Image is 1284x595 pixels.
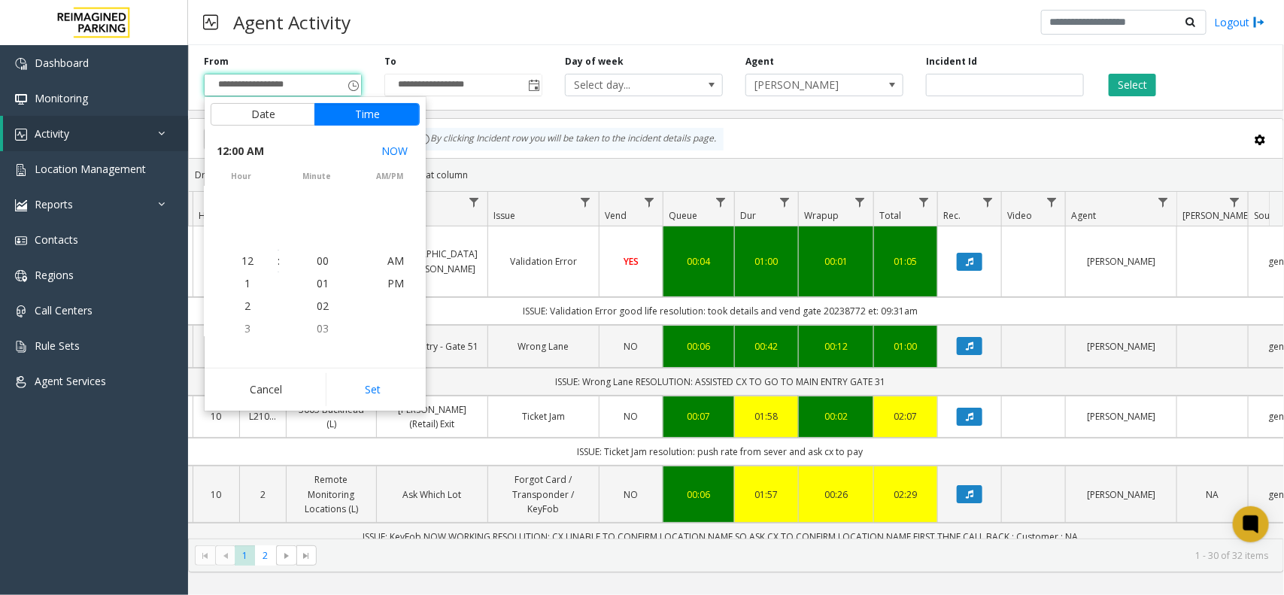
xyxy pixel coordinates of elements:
span: Agent Services [35,374,106,388]
span: Regions [35,268,74,282]
a: NO [609,487,654,502]
span: 1 [244,276,250,290]
a: NO [609,339,654,354]
span: Page 2 [255,545,275,566]
img: 'icon' [15,341,27,353]
label: Agent [745,55,774,68]
a: [PERSON_NAME] (Retail) Exit [386,402,478,431]
a: 01:00 [744,254,789,269]
span: Dur [740,209,756,222]
span: Select day... [566,74,691,96]
a: Rec. Filter Menu [978,192,998,212]
span: 00 [317,253,329,268]
span: YES [624,255,639,268]
img: 'icon' [15,305,27,317]
a: Video Filter Menu [1042,192,1062,212]
a: 01:58 [744,409,789,423]
button: Set [326,373,420,406]
a: Validation Error [497,254,590,269]
span: 12 [241,253,253,268]
a: Issue Filter Menu [575,192,596,212]
a: Lane Filter Menu [464,192,484,212]
span: Go to the next page [281,550,293,562]
span: NO [624,340,639,353]
div: 00:06 [672,487,725,502]
span: Agent [1071,209,1096,222]
a: 10 [202,487,230,502]
img: 'icon' [15,199,27,211]
a: [PERSON_NAME] [1075,254,1167,269]
label: Day of week [565,55,624,68]
a: Dur Filter Menu [775,192,795,212]
a: 00:42 [744,339,789,354]
span: [PERSON_NAME] [746,74,871,96]
span: Monitoring [35,91,88,105]
span: Rec. [943,209,961,222]
a: NA [1186,487,1239,502]
span: AM/PM [353,171,426,182]
div: : [278,253,280,269]
div: Data table [189,192,1283,539]
a: 01:57 [744,487,789,502]
span: Reports [35,197,73,211]
img: 'icon' [15,164,27,176]
img: 'icon' [15,58,27,70]
span: 3 [244,321,250,335]
span: Dashboard [35,56,89,70]
span: Total [879,209,901,222]
span: Issue [493,209,515,222]
span: 02 [317,299,329,313]
a: 00:26 [808,487,864,502]
div: 01:05 [883,254,928,269]
span: 01 [317,276,329,290]
a: NO [609,409,654,423]
span: Rule Sets [35,338,80,353]
span: 03 [317,321,329,335]
span: Toggle popup [525,74,542,96]
label: From [204,55,229,68]
a: 02:07 [883,409,928,423]
span: PM [387,276,404,290]
a: 00:06 [672,339,725,354]
label: Incident Id [926,55,977,68]
a: 3005 Buckhead (L) [296,402,367,431]
span: Location Management [35,162,146,176]
button: Date tab [211,103,315,126]
a: Queue Filter Menu [711,192,731,212]
span: hour [205,171,278,182]
a: L21082601 [249,409,277,423]
button: Select now [375,138,414,165]
a: West 2 Entry - Gate 51 [386,339,478,354]
span: Toggle popup [345,74,361,96]
div: 00:12 [808,339,864,354]
button: Time tab [314,103,420,126]
span: 12:00 AM [217,141,264,162]
a: Agent Filter Menu [1153,192,1173,212]
a: 00:07 [672,409,725,423]
a: 00:01 [808,254,864,269]
span: 2 [244,299,250,313]
span: Call Centers [35,303,93,317]
a: YES [609,254,654,269]
span: AM [387,253,404,268]
a: [PERSON_NAME] [1075,409,1167,423]
a: Ask Which Lot [386,487,478,502]
span: minute [280,171,353,182]
span: Wrapup [804,209,839,222]
a: Logout [1214,14,1265,30]
a: Activity [3,116,188,151]
a: Wrapup Filter Menu [850,192,870,212]
span: Activity [35,126,69,141]
a: [PERSON_NAME] [1075,487,1167,502]
div: 00:04 [672,254,725,269]
img: logout [1253,14,1265,30]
